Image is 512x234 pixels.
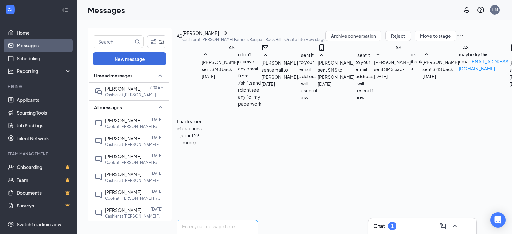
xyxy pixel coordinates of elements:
[299,52,318,100] span: I sent it to your email address, I will resend it now.
[422,59,459,72] span: [PERSON_NAME] sent SMS back.
[105,86,141,92] span: [PERSON_NAME]
[438,221,448,231] button: ComposeMessage
[8,151,70,157] div: Team Management
[105,92,163,98] p: Cashier at [PERSON_NAME] Famous Recipe - [GEOGRAPHIC_DATA]
[17,26,71,39] a: Home
[17,68,72,74] div: Reporting
[105,196,163,201] p: Cook at [PERSON_NAME] Famous Recipe - [GEOGRAPHIC_DATA]
[95,155,102,163] svg: ChatInactive
[105,171,141,177] span: [PERSON_NAME]
[8,221,14,228] svg: Settings
[156,72,164,79] svg: SmallChevronUp
[459,59,509,71] a: [EMAIL_ADDRESS][DOMAIN_NAME]
[177,32,182,39] div: AS
[202,73,215,80] span: [DATE]
[149,85,164,91] p: 7:08 AM
[374,73,388,80] span: [DATE]
[17,119,71,132] a: Job Postings
[318,44,325,52] svg: MobileSms
[105,135,141,141] span: [PERSON_NAME]
[17,106,71,119] a: Sourcing Tools
[151,153,163,158] p: [DATE]
[151,189,163,194] p: [DATE]
[93,36,133,48] input: Search
[222,29,229,37] svg: ChevronRight
[462,222,470,230] svg: Minimize
[391,223,394,229] div: 1
[177,118,202,146] button: Load earlier interactions (about 29 more)
[151,117,163,122] p: [DATE]
[202,51,209,59] svg: SmallChevronUp
[459,52,509,71] span: maybe try this email
[261,44,269,52] svg: Email
[17,199,71,212] a: SurveysCrown
[147,35,166,48] button: Filter (2)
[8,68,14,74] svg: Analysis
[17,221,61,228] div: Switch to admin view
[238,52,261,107] span: i didn't receive any email from 7shifts and i didnt see any for my paperwork
[439,222,447,230] svg: ComposeMessage
[229,44,235,51] div: AS
[105,214,163,219] p: Cashier at [PERSON_NAME] Famous Recipe - [GEOGRAPHIC_DATA]
[62,7,68,13] svg: Collapse
[94,104,122,110] span: All messages
[135,39,140,44] svg: MagnifyingGlass
[156,103,164,111] svg: SmallChevronUp
[202,59,238,72] span: [PERSON_NAME] sent SMS back.
[105,207,141,213] span: [PERSON_NAME]
[374,51,382,59] svg: SmallChevronUp
[95,191,102,199] svg: ChatInactive
[105,153,141,159] span: [PERSON_NAME]
[95,209,102,217] svg: ChatInactive
[151,171,163,176] p: [DATE]
[95,119,102,127] svg: ChatInactive
[492,7,498,12] div: HM
[490,212,506,228] div: Open Intercom Messenger
[477,6,484,14] svg: QuestionInfo
[456,32,464,40] svg: Ellipses
[95,88,102,95] svg: DoubleChat
[318,52,325,59] svg: SmallChevronUp
[17,161,71,173] a: OnboardingCrown
[17,39,71,52] a: Messages
[8,84,70,89] div: Hiring
[422,73,436,80] span: [DATE]
[411,52,422,71] span: ok thank u
[451,222,459,230] svg: ChevronUp
[105,160,163,165] p: Cook at [PERSON_NAME] Famous Recipe - [GEOGRAPHIC_DATA]
[261,60,299,80] span: [PERSON_NAME] sent email to [PERSON_NAME].
[151,206,163,212] p: [DATE]
[261,80,275,87] span: [DATE]
[461,221,471,231] button: Minimize
[105,117,141,123] span: [PERSON_NAME]
[396,44,401,51] div: AS
[7,6,13,13] svg: WorkstreamLogo
[150,38,157,45] svg: Filter
[318,60,356,80] span: [PERSON_NAME] sent SMS to [PERSON_NAME].
[374,59,411,72] span: [PERSON_NAME] sent SMS back.
[450,221,460,231] button: ChevronUp
[88,4,125,15] h1: Messages
[93,52,166,65] button: New message
[356,52,374,100] span: I sent it to your email address, I will resend it now.
[151,135,163,140] p: [DATE]
[261,52,269,59] svg: SmallChevronUp
[105,124,163,129] p: Cook at [PERSON_NAME] Famous Recipe - [GEOGRAPHIC_DATA]
[182,37,325,42] p: Cashier at [PERSON_NAME] Famous Recipe - Rock Hill - Onsite Interview stage
[17,186,71,199] a: DocumentsCrown
[105,142,163,147] p: Cashier at [PERSON_NAME] Famous Recipe - [GEOGRAPHIC_DATA]
[17,173,71,186] a: TeamCrown
[463,6,470,14] svg: Notifications
[17,132,71,145] a: Talent Network
[318,80,331,87] span: [DATE]
[182,29,219,36] div: [PERSON_NAME]
[94,72,132,79] span: Unread messages
[422,51,430,59] svg: SmallChevronUp
[373,222,385,230] h3: Chat
[17,93,71,106] a: Applicants
[17,52,71,65] a: Scheduling
[95,137,102,145] svg: ChatInactive
[463,44,469,51] div: AS
[105,189,141,195] span: [PERSON_NAME]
